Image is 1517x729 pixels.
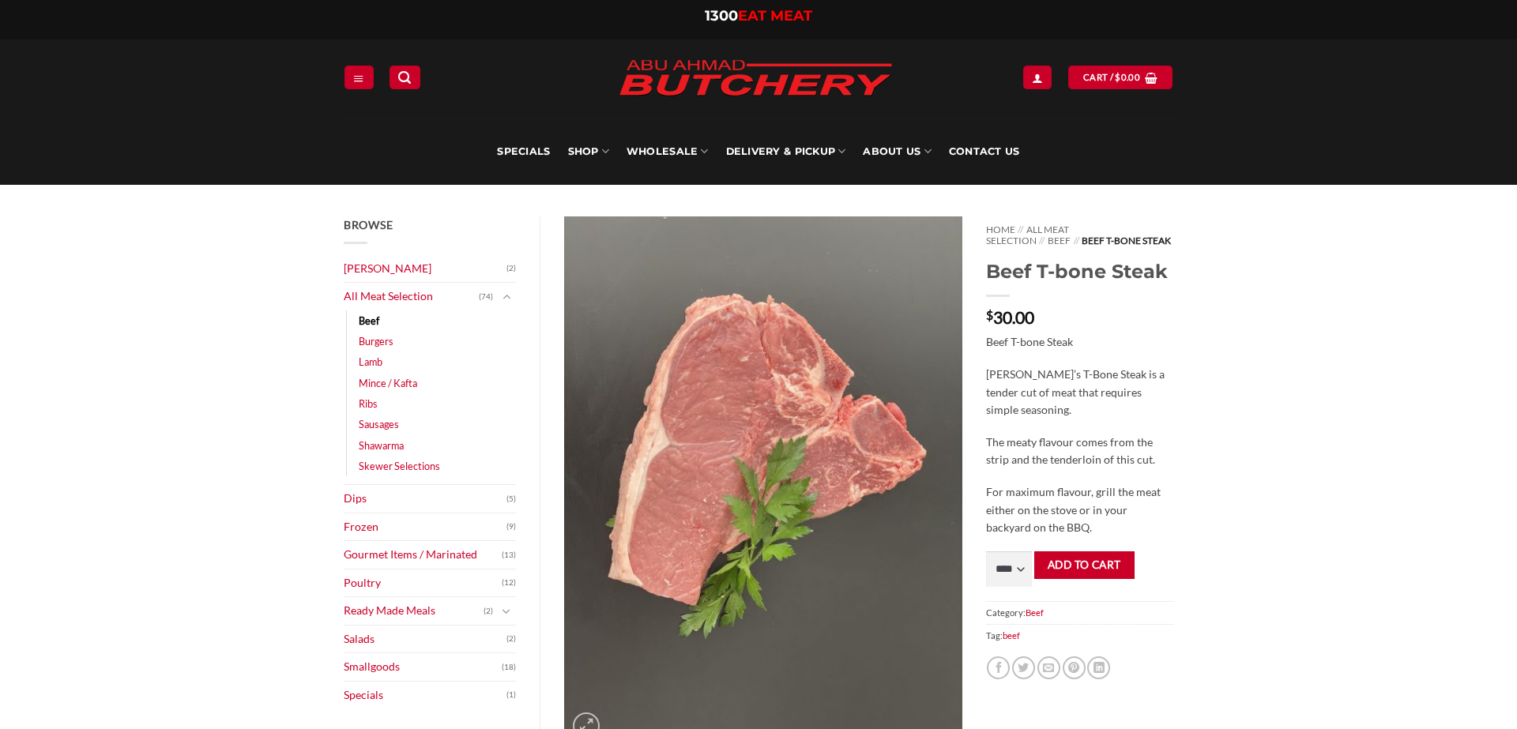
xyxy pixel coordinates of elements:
a: All Meat Selection [986,224,1069,246]
span: Category: [986,601,1173,624]
a: Salads [344,626,506,653]
a: Search [390,66,420,88]
p: Beef T-bone Steak [986,333,1173,351]
a: Contact Us [949,118,1020,185]
a: Beef [359,310,379,331]
a: Menu [344,66,373,88]
a: Ribs [359,393,378,414]
span: (2) [484,599,493,623]
a: Gourmet Items / Marinated [344,541,502,569]
a: Share on Twitter [1012,656,1035,679]
a: 1300EAT MEAT [705,7,812,24]
span: (1) [506,683,516,707]
span: (2) [506,257,516,280]
span: // [1039,235,1045,246]
a: Smallgoods [344,653,502,681]
a: Delivery & Pickup [726,118,846,185]
a: Login [1023,66,1052,88]
a: About Us [863,118,931,185]
span: Beef T-bone Steak [1082,235,1171,246]
span: $ [986,309,993,321]
a: Beef [1026,607,1044,618]
span: (2) [506,627,516,651]
a: SHOP [568,118,609,185]
span: Cart / [1083,70,1140,85]
a: Beef [1048,235,1071,246]
a: beef [1003,630,1020,641]
span: $ [1115,70,1120,85]
bdi: 30.00 [986,307,1034,327]
span: (13) [502,543,516,567]
p: The meaty flavour comes from the strip and the tenderloin of this cut. [986,434,1173,469]
span: (12) [502,571,516,595]
a: Dips [344,485,506,513]
bdi: 0.00 [1115,72,1140,82]
a: Share on Facebook [987,656,1010,679]
a: Poultry [344,569,502,597]
span: (74) [479,285,493,309]
button: Add to cart [1034,551,1135,579]
a: Specials [497,118,550,185]
a: Specials [344,682,506,709]
h1: Beef T-bone Steak [986,259,1173,284]
a: Skewer Selections [359,456,440,476]
a: Shawarma [359,435,404,456]
span: 1300 [705,7,738,24]
span: // [1074,235,1079,246]
a: Sausages [359,414,399,434]
button: Toggle [497,603,516,620]
a: Lamb [359,351,382,372]
span: Tag: [986,624,1173,647]
span: (9) [506,515,516,539]
span: EAT MEAT [738,7,812,24]
a: Burgers [359,331,393,351]
span: (5) [506,487,516,511]
a: Pin on Pinterest [1063,656,1086,679]
span: (18) [502,656,516,679]
a: Frozen [344,513,506,541]
a: Share on LinkedIn [1087,656,1110,679]
a: Mince / Kafta [359,373,417,393]
a: Wholesale [627,118,709,185]
a: Email to a Friend [1037,656,1060,679]
span: Browse [344,218,393,231]
p: For maximum flavour, grill the meat either on the stove or in your backyard on the BBQ. [986,483,1173,537]
button: Toggle [497,288,516,306]
img: Abu Ahmad Butchery [605,49,905,109]
a: All Meat Selection [344,283,479,310]
a: Ready Made Meals [344,597,484,625]
span: // [1018,224,1023,235]
a: View cart [1068,66,1173,88]
a: Home [986,224,1015,235]
p: [PERSON_NAME]’s T-Bone Steak is a tender cut of meat that requires simple seasoning. [986,366,1173,419]
a: [PERSON_NAME] [344,255,506,283]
